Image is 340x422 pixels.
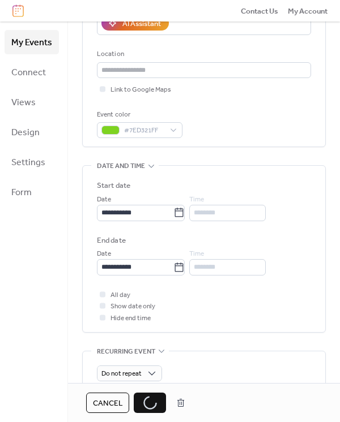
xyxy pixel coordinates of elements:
[11,184,32,201] span: Form
[241,6,278,17] span: Contact Us
[101,16,169,31] button: AI Assistant
[110,301,155,312] span: Show date only
[189,248,204,260] span: Time
[97,49,309,60] div: Location
[122,18,161,29] div: AI Assistant
[97,346,155,358] span: Recurring event
[97,248,111,260] span: Date
[11,94,36,111] span: Views
[93,398,122,409] span: Cancel
[189,194,204,205] span: Time
[97,109,180,120] div: Event color
[86,393,129,413] button: Cancel
[124,125,164,136] span: #7ED321FF
[97,161,145,172] span: Date and time
[110,290,130,301] span: All day
[110,84,171,96] span: Link to Google Maps
[97,194,111,205] span: Date
[241,5,278,16] a: Contact Us
[11,124,40,141] span: Design
[11,64,46,81] span: Connect
[5,180,59,204] a: Form
[5,150,59,174] a: Settings
[5,30,59,54] a: My Events
[288,6,328,17] span: My Account
[12,5,24,17] img: logo
[5,90,59,114] a: Views
[288,5,328,16] a: My Account
[5,60,59,84] a: Connect
[101,367,142,380] span: Do not repeat
[97,235,126,246] div: End date
[110,313,151,324] span: Hide end time
[97,180,130,191] div: Start date
[11,34,52,51] span: My Events
[11,154,45,171] span: Settings
[5,120,59,144] a: Design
